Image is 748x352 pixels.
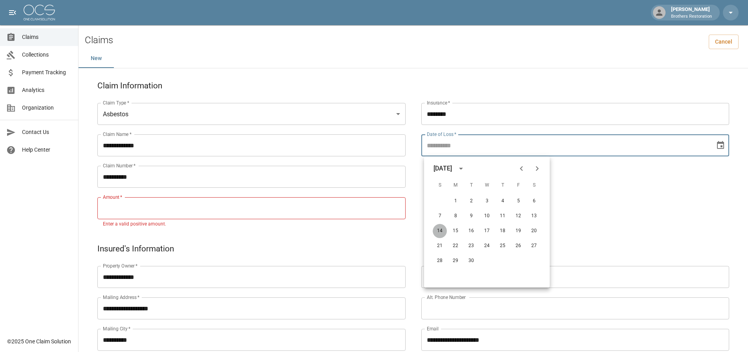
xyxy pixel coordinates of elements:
[448,254,463,268] button: 29
[427,131,456,137] label: Date of Loss
[709,35,739,49] a: Cancel
[103,220,400,228] p: Enter a valid positive amount.
[713,137,728,153] button: Choose date
[511,209,525,223] button: 12
[433,224,447,238] button: 14
[464,209,478,223] button: 9
[527,194,541,208] button: 6
[496,209,510,223] button: 11
[496,224,510,238] button: 18
[454,162,468,175] button: calendar view is open, switch to year view
[433,209,447,223] button: 7
[464,239,478,253] button: 23
[427,99,450,106] label: Insurance
[448,194,463,208] button: 1
[79,49,748,68] div: dynamic tabs
[464,254,478,268] button: 30
[511,239,525,253] button: 26
[79,49,114,68] button: New
[527,239,541,253] button: 27
[448,239,463,253] button: 22
[103,294,139,301] label: Mailing Address
[22,51,72,59] span: Collections
[668,5,715,20] div: [PERSON_NAME]
[448,178,463,193] span: Monday
[480,178,494,193] span: Wednesday
[24,5,55,20] img: ocs-logo-white-transparent.png
[448,224,463,238] button: 15
[511,194,525,208] button: 5
[22,33,72,41] span: Claims
[496,194,510,208] button: 4
[103,131,132,137] label: Claim Name
[103,99,129,106] label: Claim Type
[22,86,72,94] span: Analytics
[511,178,525,193] span: Friday
[433,164,452,173] div: [DATE]
[671,13,712,20] p: Brothers Restoration
[496,239,510,253] button: 25
[22,68,72,77] span: Payment Tracking
[480,209,494,223] button: 10
[448,209,463,223] button: 8
[514,161,529,176] button: Previous month
[103,194,123,200] label: Amount
[464,224,478,238] button: 16
[464,194,478,208] button: 2
[97,103,406,125] div: Asbestos
[433,239,447,253] button: 21
[433,254,447,268] button: 28
[103,162,135,169] label: Claim Number
[527,178,541,193] span: Saturday
[511,224,525,238] button: 19
[22,146,72,154] span: Help Center
[85,35,113,46] h2: Claims
[103,325,131,332] label: Mailing City
[527,224,541,238] button: 20
[22,104,72,112] span: Organization
[529,161,545,176] button: Next month
[103,262,138,269] label: Property Owner
[427,325,439,332] label: Email
[464,178,478,193] span: Tuesday
[496,178,510,193] span: Thursday
[433,178,447,193] span: Sunday
[527,209,541,223] button: 13
[22,128,72,136] span: Contact Us
[480,224,494,238] button: 17
[5,5,20,20] button: open drawer
[427,294,466,301] label: Alt. Phone Number
[480,194,494,208] button: 3
[7,337,71,345] div: © 2025 One Claim Solution
[480,239,494,253] button: 24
